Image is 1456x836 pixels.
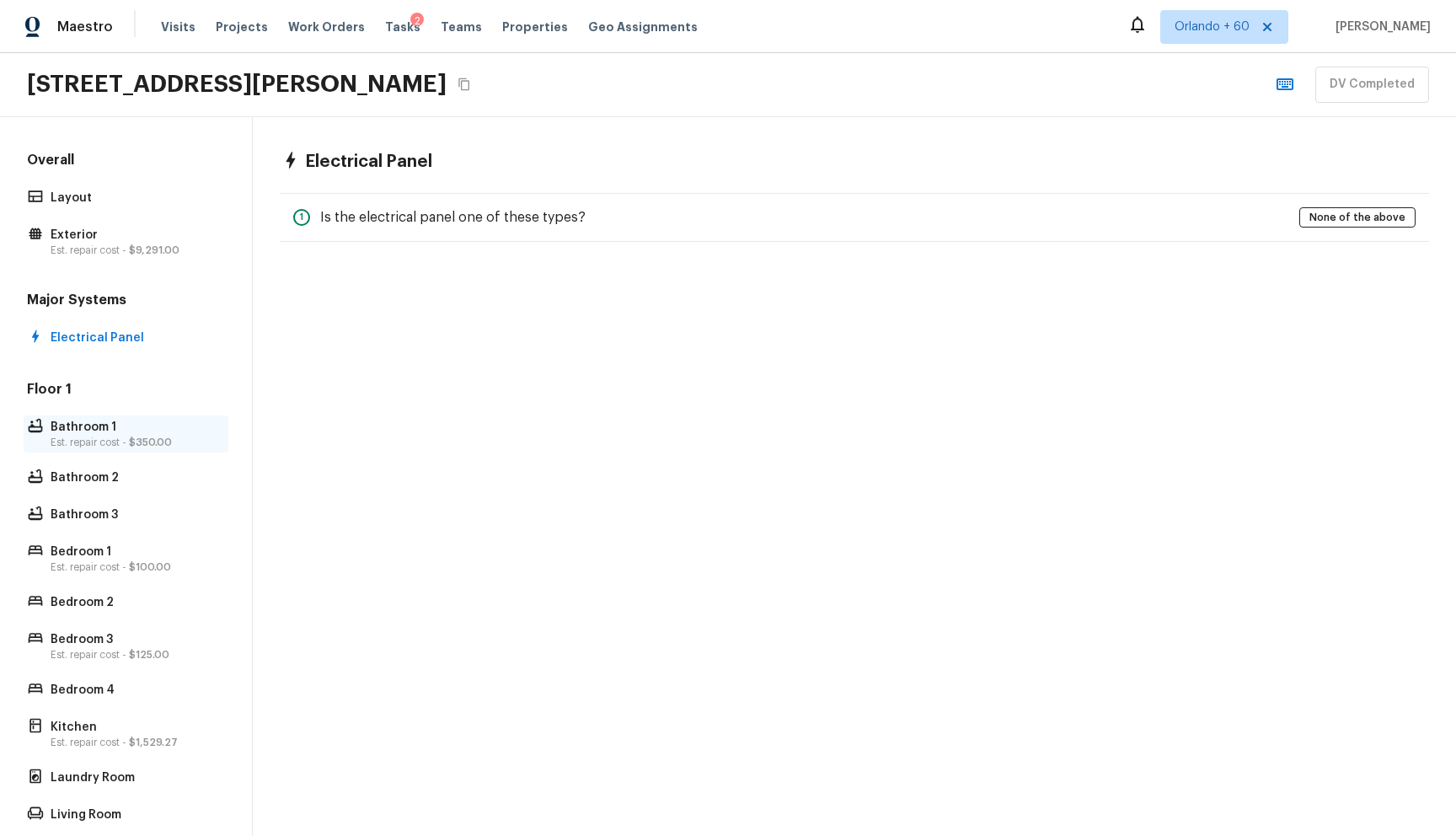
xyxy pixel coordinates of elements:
h4: Electrical Panel [305,151,432,173]
span: $350.00 [129,437,172,447]
p: Bedroom 1 [51,544,218,560]
p: Layout [51,190,218,206]
h5: Overall [24,151,228,173]
span: Work Orders [288,19,365,35]
p: Living Room [51,807,218,823]
p: Est. repair cost - [51,560,218,574]
p: Bathroom 2 [51,469,218,486]
p: Est. repair cost - [51,244,218,257]
span: None of the above [1303,209,1411,226]
span: Maestro [57,19,113,35]
span: Projects [216,19,268,35]
span: $125.00 [129,650,169,660]
button: Copy Address [453,73,475,95]
p: Est. repair cost - [51,648,218,662]
span: Properties [502,19,568,35]
p: Laundry Room [51,769,218,786]
p: Est. repair cost - [51,436,218,449]
span: Orlando + 60 [1175,19,1250,35]
span: Visits [161,19,195,35]
span: $100.00 [129,562,171,572]
p: Bathroom 3 [51,506,218,523]
p: Kitchen [51,719,218,736]
span: Teams [441,19,482,35]
span: $1,529.27 [129,737,178,748]
h5: Floor 1 [24,380,228,402]
p: Bedroom 4 [51,682,218,699]
h2: [STREET_ADDRESS][PERSON_NAME] [27,69,447,99]
p: Bedroom 3 [51,631,218,648]
div: 1 [293,209,310,226]
span: $9,291.00 [129,245,179,255]
p: Est. repair cost - [51,736,218,749]
span: Geo Assignments [588,19,698,35]
span: [PERSON_NAME] [1329,19,1431,35]
span: Tasks [385,21,420,33]
div: 2 [410,13,424,29]
p: Electrical Panel [51,330,218,346]
h5: Major Systems [24,291,228,313]
h5: Is the electrical panel one of these types? [320,208,586,227]
p: Exterior [51,227,218,244]
p: Bathroom 1 [51,419,218,436]
p: Bedroom 2 [51,594,218,611]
